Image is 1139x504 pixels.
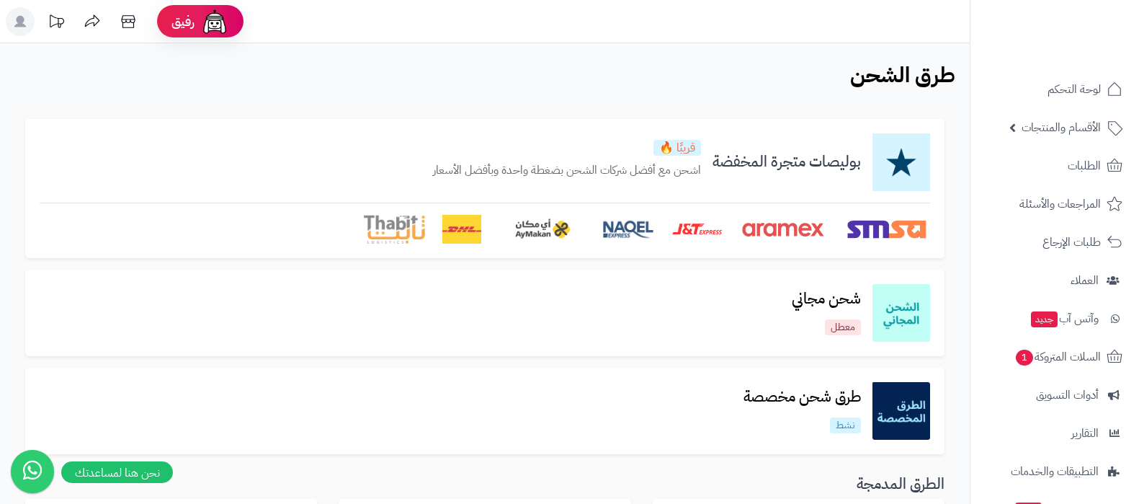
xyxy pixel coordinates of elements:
[1031,311,1058,327] span: جديد
[1048,79,1101,100] span: لوحة التحكم
[1071,423,1099,443] span: التقارير
[979,263,1130,298] a: العملاء
[780,291,872,335] a: شحن مجانيمعطل
[671,215,723,244] img: J&T Express
[1042,232,1101,252] span: طلبات الإرجاع
[844,215,930,244] img: SMSA
[979,301,1130,336] a: وآتس آبجديد
[602,215,654,244] img: Naqel
[364,215,425,244] img: Thabit
[830,417,861,433] p: نشط
[499,215,585,244] img: AyMakan
[979,416,1130,451] a: التقارير
[979,454,1130,489] a: التطبيقات والخدمات
[1022,118,1101,138] span: الأقسام والمنتجات
[171,13,195,30] span: رفيق
[200,7,229,36] img: ai-face.png
[780,291,872,307] h3: شحن مجاني
[979,187,1130,221] a: المراجعات والأسئلة
[979,72,1130,107] a: لوحة التحكم
[979,225,1130,260] a: طلبات الإرجاع
[1011,461,1099,482] span: التطبيقات والخدمات
[1016,350,1033,366] span: 1
[850,58,955,91] b: طرق الشحن
[979,340,1130,374] a: السلات المتروكة1
[732,389,872,405] h3: طرق شحن مخصصة
[442,215,481,244] img: DHL
[1071,270,1099,291] span: العملاء
[25,476,944,492] h3: الطرق المدمجة
[1014,347,1101,367] span: السلات المتروكة
[433,162,701,179] p: اشحن مع أفضل شركات الشحن بضغطة واحدة وبأفضل الأسعار
[38,7,74,40] a: تحديثات المنصة
[979,149,1130,183] a: الطلبات
[740,215,826,244] img: Aramex
[1019,194,1101,214] span: المراجعات والأسئلة
[701,154,872,170] h3: بوليصات متجرة المخفضة
[653,140,701,156] p: قريبًا 🔥
[1029,309,1099,329] span: وآتس آب
[979,378,1130,412] a: أدوات التسويق
[1068,156,1101,176] span: الطلبات
[1036,385,1099,405] span: أدوات التسويق
[825,319,861,335] p: معطل
[732,389,872,433] a: طرق شحن مخصصةنشط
